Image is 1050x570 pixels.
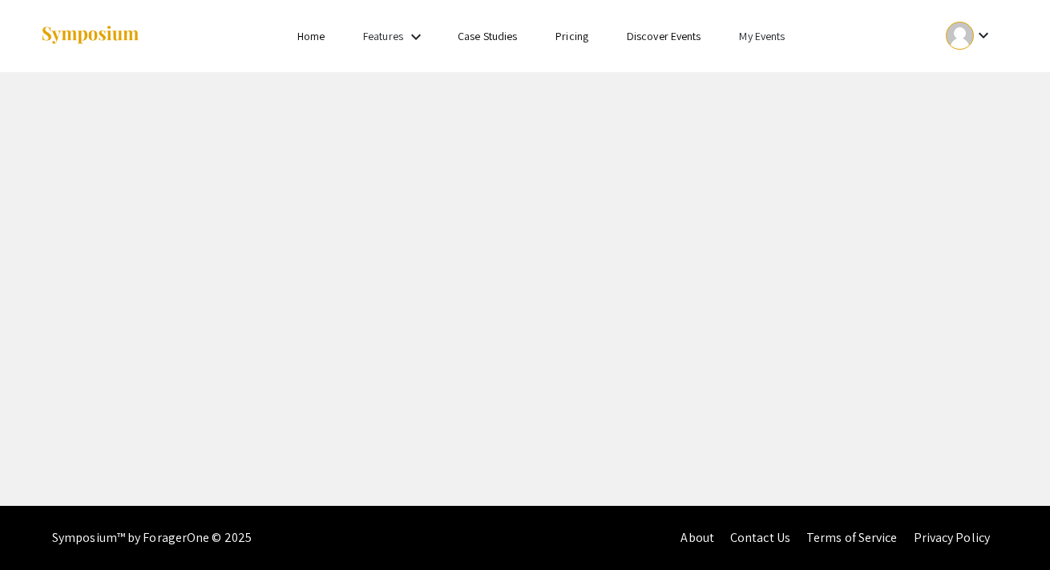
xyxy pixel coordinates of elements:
[627,29,701,43] a: Discover Events
[555,29,588,43] a: Pricing
[739,29,785,43] a: My Events
[680,529,714,546] a: About
[458,29,517,43] a: Case Studies
[929,18,1010,54] button: Expand account dropdown
[363,29,403,43] a: Features
[52,506,252,570] div: Symposium™ by ForagerOne © 2025
[914,529,990,546] a: Privacy Policy
[40,25,140,46] img: Symposium by ForagerOne
[406,27,426,46] mat-icon: Expand Features list
[806,529,898,546] a: Terms of Service
[974,26,993,45] mat-icon: Expand account dropdown
[730,529,790,546] a: Contact Us
[297,29,325,43] a: Home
